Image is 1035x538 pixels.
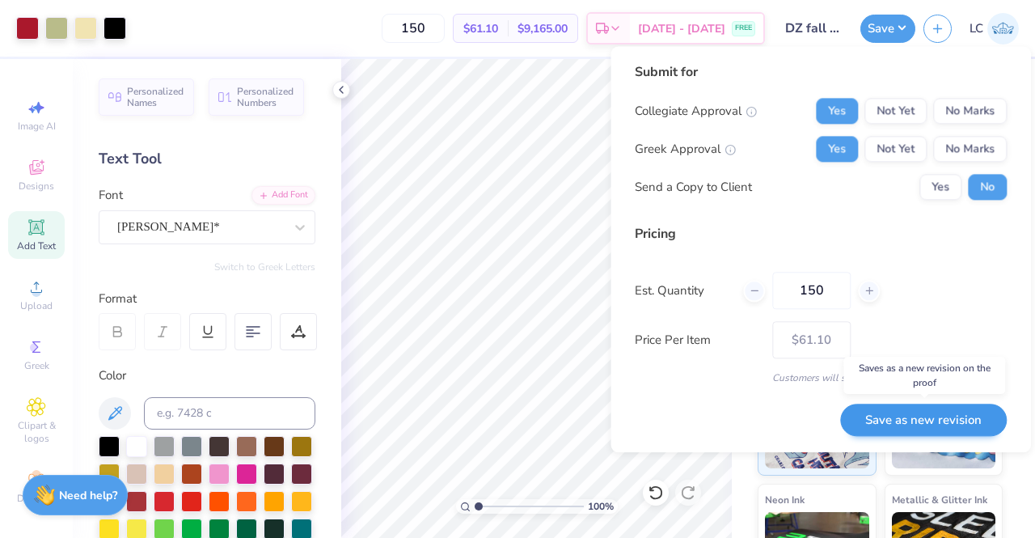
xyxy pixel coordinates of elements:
span: Greek [24,359,49,372]
button: No Marks [933,136,1007,162]
div: Color [99,366,315,385]
span: $9,165.00 [517,20,568,37]
div: Saves as a new revision on the proof [843,357,1005,394]
div: Submit for [635,62,1007,82]
span: Clipart & logos [8,419,65,445]
button: Not Yet [864,98,927,124]
button: Not Yet [864,136,927,162]
div: Pricing [635,224,1007,244]
div: Text Tool [99,148,315,170]
label: Font [99,186,123,205]
button: No [968,174,1007,200]
a: LC [970,13,1019,44]
span: FREE [735,23,752,34]
input: Untitled Design [773,12,852,44]
span: Designs [19,180,54,193]
span: Personalized Numbers [237,86,294,108]
div: Greek Approval [635,140,736,159]
div: Customers will see this price on HQ. [635,371,1007,385]
div: Collegiate Approval [635,102,757,121]
span: LC [970,19,983,38]
button: Yes [816,98,858,124]
input: e.g. 7428 c [144,397,315,430]
span: 100 % [588,499,614,514]
div: Add Font [251,186,315,205]
span: Upload [20,299,53,312]
label: Est. Quantity [635,282,731,300]
button: Switch to Greek Letters [214,261,315,273]
button: Yes [816,136,858,162]
label: Price Per Item [635,331,760,349]
button: Save [860,15,915,43]
span: Image AI [18,120,56,133]
span: Metallic & Glitter Ink [892,491,987,508]
span: [DATE] - [DATE] [638,20,725,37]
span: $61.10 [463,20,498,37]
button: No Marks [933,98,1007,124]
input: – – [772,272,851,309]
button: Yes [919,174,961,200]
span: Neon Ink [765,491,805,508]
span: Personalized Names [127,86,184,108]
div: Format [99,290,317,308]
button: Save as new revision [840,404,1007,437]
strong: Need help? [59,488,117,503]
img: Lacy Cook [987,13,1019,44]
span: Decorate [17,492,56,505]
div: Send a Copy to Client [635,178,752,197]
span: Add Text [17,239,56,252]
input: – – [382,14,445,43]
